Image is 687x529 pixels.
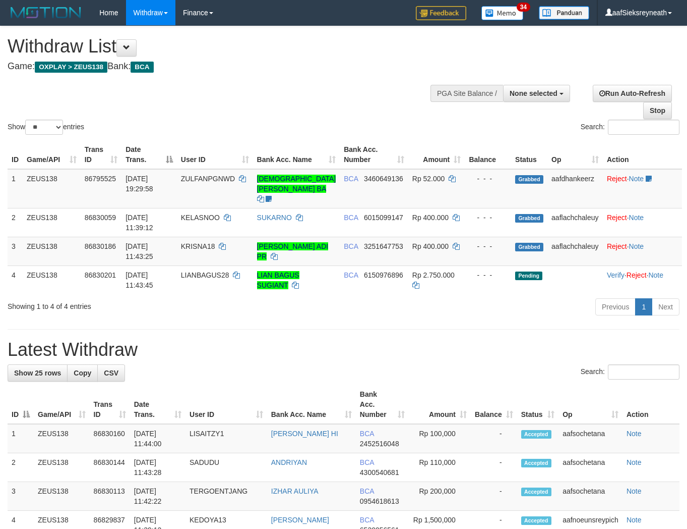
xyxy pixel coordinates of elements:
div: - - - [469,174,507,184]
span: Copy [74,369,91,377]
span: KELASNOO [181,214,220,222]
th: Game/API: activate to sort column ascending [34,385,90,424]
select: Showentries [25,120,63,135]
a: [PERSON_NAME] ADI PR [257,242,329,260]
span: Rp 52.000 [412,175,445,183]
div: PGA Site Balance / [430,85,503,102]
span: BCA [360,430,374,438]
span: ZULFANPGNWD [181,175,235,183]
td: LISAITZY1 [185,424,267,453]
span: 86830201 [85,271,116,279]
img: panduan.png [539,6,589,20]
span: BCA [360,516,374,524]
span: Copy 2452516048 to clipboard [360,440,399,448]
div: - - - [469,213,507,223]
td: 86830113 [90,482,130,511]
input: Search: [608,364,679,380]
span: 86830186 [85,242,116,250]
th: Amount: activate to sort column ascending [409,385,471,424]
span: Copy 6150976896 to clipboard [364,271,403,279]
a: [PERSON_NAME] [271,516,329,524]
span: Grabbed [515,214,543,223]
span: Grabbed [515,243,543,251]
a: Previous [595,298,636,315]
th: Date Trans.: activate to sort column descending [121,140,177,169]
td: 2 [8,208,23,237]
td: Rp 110,000 [409,453,471,482]
span: Copy 4300540681 to clipboard [360,468,399,477]
td: ZEUS138 [23,237,81,266]
a: IZHAR AULIYA [271,487,319,495]
th: Balance: activate to sort column ascending [471,385,517,424]
img: Feedback.jpg [416,6,466,20]
th: Op: activate to sort column ascending [547,140,603,169]
td: 2 [8,453,34,482]
td: Rp 100,000 [409,424,471,453]
th: Status [511,140,547,169]
span: Pending [515,272,542,280]
a: [PERSON_NAME] HI [271,430,338,438]
td: 86830160 [90,424,130,453]
span: BCA [344,214,358,222]
td: 3 [8,237,23,266]
a: Reject [627,271,647,279]
td: ZEUS138 [23,208,81,237]
span: BCA [344,242,358,250]
td: aafsochetana [558,482,622,511]
span: BCA [360,458,374,466]
td: 1 [8,169,23,208]
th: Bank Acc. Name: activate to sort column ascending [267,385,356,424]
a: SUKARNO [257,214,292,222]
label: Search: [581,120,679,135]
a: Note [627,487,642,495]
a: Note [648,271,663,279]
span: Copy 0954618613 to clipboard [360,497,399,505]
td: aafdhankeerz [547,169,603,208]
span: CSV [104,369,118,377]
th: Op: activate to sort column ascending [558,385,622,424]
th: Trans ID: activate to sort column ascending [81,140,121,169]
span: KRISNA18 [181,242,215,250]
th: Bank Acc. Number: activate to sort column ascending [356,385,409,424]
a: Reject [607,175,627,183]
a: Show 25 rows [8,364,68,382]
a: Note [629,214,644,222]
td: TERGOENTJANG [185,482,267,511]
a: Note [627,458,642,466]
th: Trans ID: activate to sort column ascending [90,385,130,424]
h4: Game: Bank: [8,62,448,72]
span: Rp 2.750.000 [412,271,455,279]
th: Action [622,385,679,424]
td: [DATE] 11:42:22 [130,482,185,511]
span: [DATE] 11:39:12 [126,214,153,232]
th: Status: activate to sort column ascending [517,385,558,424]
td: · [603,169,682,208]
span: Rp 400.000 [412,214,449,222]
a: 1 [635,298,652,315]
td: · · [603,266,682,294]
img: Button%20Memo.svg [481,6,524,20]
div: Showing 1 to 4 of 4 entries [8,297,279,311]
span: BCA [131,62,153,73]
span: [DATE] 11:43:45 [126,271,153,289]
span: BCA [360,487,374,495]
span: BCA [344,271,358,279]
th: ID [8,140,23,169]
a: Note [627,516,642,524]
div: - - - [469,270,507,280]
span: [DATE] 11:43:25 [126,242,153,260]
td: Rp 200,000 [409,482,471,511]
th: ID: activate to sort column descending [8,385,34,424]
span: OXPLAY > ZEUS138 [35,62,107,73]
td: · [603,208,682,237]
img: MOTION_logo.png [8,5,84,20]
span: Rp 400.000 [412,242,449,250]
th: Game/API: activate to sort column ascending [23,140,81,169]
span: Accepted [521,488,551,496]
th: Date Trans.: activate to sort column ascending [130,385,185,424]
a: Note [627,430,642,438]
span: [DATE] 19:29:58 [126,175,153,193]
span: Copy 6015099147 to clipboard [364,214,403,222]
label: Show entries [8,120,84,135]
td: 4 [8,266,23,294]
